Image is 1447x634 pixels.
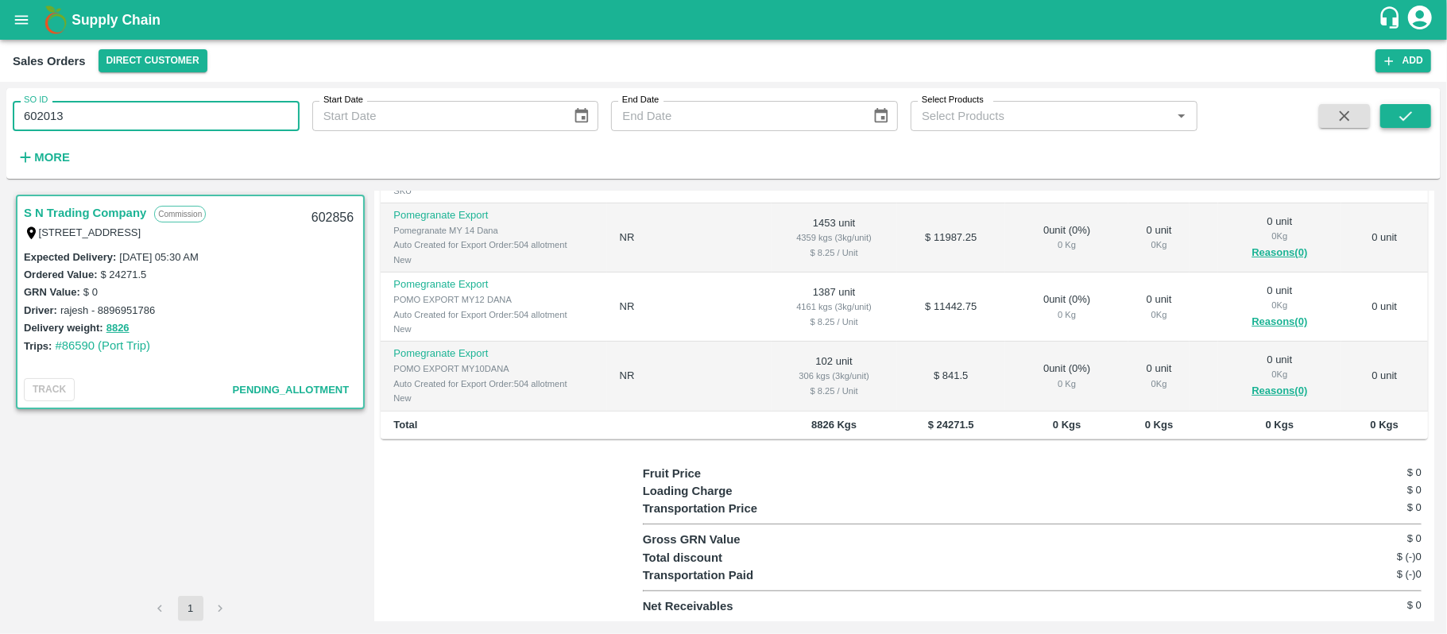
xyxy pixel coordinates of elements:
a: #86590 (Port Trip) [55,339,150,352]
div: 0 unit [1231,215,1328,262]
h6: $ (-)0 [1292,566,1422,582]
h6: $ 0 [1292,531,1422,547]
h6: $ 0 [1292,465,1422,481]
div: Pomegranate MY 14 Dana [393,223,594,238]
td: NR [607,203,772,273]
div: account of current user [1406,3,1434,37]
div: 0 Kg [1141,238,1177,252]
input: Enter SO ID [13,101,300,131]
label: Expected Delivery : [24,251,116,263]
label: [STREET_ADDRESS] [39,226,141,238]
b: 0 Kgs [1371,419,1399,431]
div: 4161 kgs (3kg/unit) [784,300,884,314]
td: $ 11987.25 [897,203,1006,273]
input: Start Date [312,101,560,131]
div: $ 8.25 / Unit [784,315,884,329]
div: customer-support [1378,6,1406,34]
label: [DATE] 05:30 AM [119,251,198,263]
div: 0 Kg [1231,367,1328,381]
button: Choose date [866,101,896,131]
button: Choose date [567,101,597,131]
td: 102 unit [772,342,897,411]
div: 0 unit [1231,284,1328,331]
div: POMO EXPORT MY10DANA [393,361,594,376]
button: 8826 [106,319,130,338]
b: 8826 Kgs [811,419,857,431]
b: 0 Kgs [1266,419,1294,431]
b: 0 Kgs [1145,419,1173,431]
td: 1453 unit [772,203,897,273]
label: Driver: [24,304,57,316]
td: $ 841.5 [897,342,1006,411]
td: 0 unit [1341,273,1428,342]
label: Start Date [323,94,363,106]
td: 1387 unit [772,273,897,342]
div: 0 Kg [1018,307,1116,322]
img: logo [40,4,72,36]
span: Pending_Allotment [233,384,350,396]
div: 0 unit ( 0 %) [1018,223,1116,253]
div: New [393,391,594,405]
p: Pomegranate Export [393,277,594,292]
label: End Date [622,94,659,106]
div: 0 Kg [1231,298,1328,312]
td: 0 unit [1341,203,1428,273]
button: Open [1171,106,1192,126]
input: Select Products [915,106,1166,126]
div: $ 8.25 / Unit [784,384,884,398]
h6: $ (-)0 [1292,549,1422,565]
strong: More [34,151,70,164]
h6: $ 0 [1292,482,1422,498]
a: S N Trading Company [24,203,146,223]
div: 0 Kg [1141,307,1177,322]
div: 0 unit [1141,292,1177,322]
button: Reasons(0) [1231,313,1328,331]
button: page 1 [178,596,203,621]
td: $ 11442.75 [897,273,1006,342]
b: $ 24271.5 [928,419,974,431]
div: 4359 kgs (3kg/unit) [784,230,884,245]
p: Loading Charge [643,482,838,500]
p: Pomegranate Export [393,346,594,361]
nav: pagination navigation [145,596,236,621]
button: Select DC [99,49,207,72]
h6: $ 0 [1292,597,1422,613]
div: 0 unit [1141,361,1177,391]
label: $ 24271.5 [100,269,146,280]
p: Pomegranate Export [393,208,594,223]
button: More [13,144,74,171]
div: 0 Kg [1141,377,1177,391]
p: Commission [154,206,206,222]
a: Supply Chain [72,9,1378,31]
b: Supply Chain [72,12,161,28]
div: 0 unit [1141,223,1177,253]
button: open drawer [3,2,40,38]
input: End Date [611,101,859,131]
div: Auto Created for Export Order:504 allotment [393,307,594,322]
div: New [393,253,594,267]
p: Transportation Price [643,500,838,517]
div: 306 kgs (3kg/unit) [784,369,884,383]
label: rajesh - 8896951786 [60,304,155,316]
b: Total [393,419,417,431]
div: 0 unit ( 0 %) [1018,361,1116,391]
label: $ 0 [83,286,98,298]
td: NR [607,273,772,342]
div: POMO EXPORT MY12 DANA [393,292,594,307]
div: $ 8.25 / Unit [784,245,884,260]
p: Gross GRN Value [643,531,838,548]
div: Sales Orders [13,51,86,72]
label: Trips: [24,340,52,352]
div: Auto Created for Export Order:504 allotment [393,238,594,252]
label: Ordered Value: [24,269,97,280]
label: GRN Value: [24,286,80,298]
p: Net Receivables [643,597,838,615]
div: 0 unit [1231,353,1328,400]
div: Auto Created for Export Order:504 allotment [393,377,594,391]
div: 602856 [302,199,363,237]
div: 0 Kg [1231,229,1328,243]
h6: $ 0 [1292,500,1422,516]
button: Add [1375,49,1431,72]
p: Transportation Paid [643,566,838,584]
label: Delivery weight: [24,322,103,334]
